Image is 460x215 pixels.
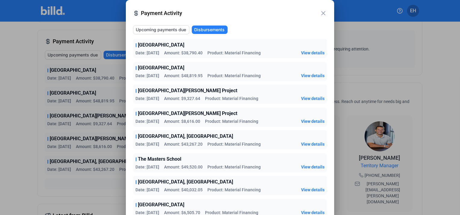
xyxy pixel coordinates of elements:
span: Date: [DATE] [135,50,159,56]
button: View details [301,141,325,147]
span: [GEOGRAPHIC_DATA], [GEOGRAPHIC_DATA] [138,178,233,186]
span: Product: Material Financing [207,141,261,147]
span: Payment Activity [141,9,320,17]
span: Date: [DATE] [135,95,159,101]
span: The Masters School [138,156,181,163]
span: [GEOGRAPHIC_DATA] [138,41,184,49]
button: View details [301,187,325,193]
span: Date: [DATE] [135,73,159,79]
span: Amount: $43,267.20 [164,141,203,147]
span: Product: Material Financing [207,50,261,56]
span: Product: Material Financing [205,95,258,101]
button: View details [301,73,325,79]
span: Upcoming payments due [136,27,186,33]
span: Product: Material Financing [205,118,258,124]
button: Disbursements [192,26,228,34]
span: Product: Material Financing [207,164,261,170]
button: View details [301,50,325,56]
span: Product: Material Financing [207,73,261,79]
span: Product: Material Financing [207,187,261,193]
span: [GEOGRAPHIC_DATA][PERSON_NAME] Project [138,87,237,94]
span: Amount: $48,819.95 [164,73,203,79]
span: [GEOGRAPHIC_DATA] [138,64,184,71]
button: View details [301,164,325,170]
span: Amount: $8,616.00 [164,118,200,124]
span: Date: [DATE] [135,187,159,193]
span: Date: [DATE] [135,164,159,170]
span: Date: [DATE] [135,141,159,147]
button: Upcoming payments due [133,25,189,34]
span: Amount: $38,790.40 [164,50,203,56]
span: Amount: $40,032.05 [164,187,203,193]
span: [GEOGRAPHIC_DATA][PERSON_NAME] Project [138,110,237,117]
span: [GEOGRAPHIC_DATA], [GEOGRAPHIC_DATA] [138,133,233,140]
span: Disbursements [194,27,225,33]
button: View details [301,118,325,124]
span: Amount: $49,520.00 [164,164,203,170]
span: [GEOGRAPHIC_DATA] [138,201,184,208]
mat-icon: close [320,10,327,17]
span: Date: [DATE] [135,118,159,124]
button: View details [301,95,325,101]
span: Amount: $9,327.64 [164,95,200,101]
